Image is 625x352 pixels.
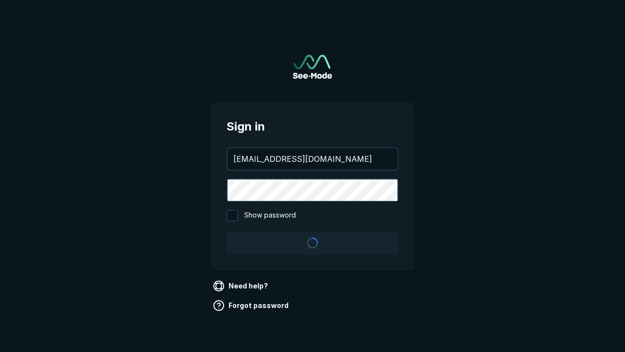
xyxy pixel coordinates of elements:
a: Go to sign in [293,55,332,79]
img: See-Mode Logo [293,55,332,79]
span: Show password [244,210,296,221]
span: Sign in [227,118,398,135]
a: Forgot password [211,298,292,313]
a: Need help? [211,278,272,294]
input: your@email.com [228,148,397,170]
